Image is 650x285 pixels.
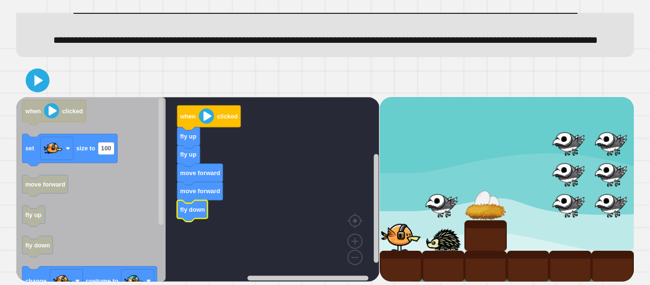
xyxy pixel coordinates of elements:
[25,211,41,218] text: fly up
[25,180,65,187] text: move forward
[180,133,197,140] text: fly up
[180,113,196,120] text: when
[16,97,379,282] div: Blockly Workspace
[180,206,205,213] text: fly down
[25,107,41,114] text: when
[25,277,47,285] text: change
[86,277,118,285] text: costume to
[62,107,83,114] text: clicked
[25,241,50,248] text: fly down
[180,151,197,158] text: fly up
[180,187,220,195] text: move forward
[217,113,237,120] text: clicked
[101,145,111,152] text: 100
[180,169,220,176] text: move forward
[77,145,96,152] text: size to
[25,145,34,152] text: set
